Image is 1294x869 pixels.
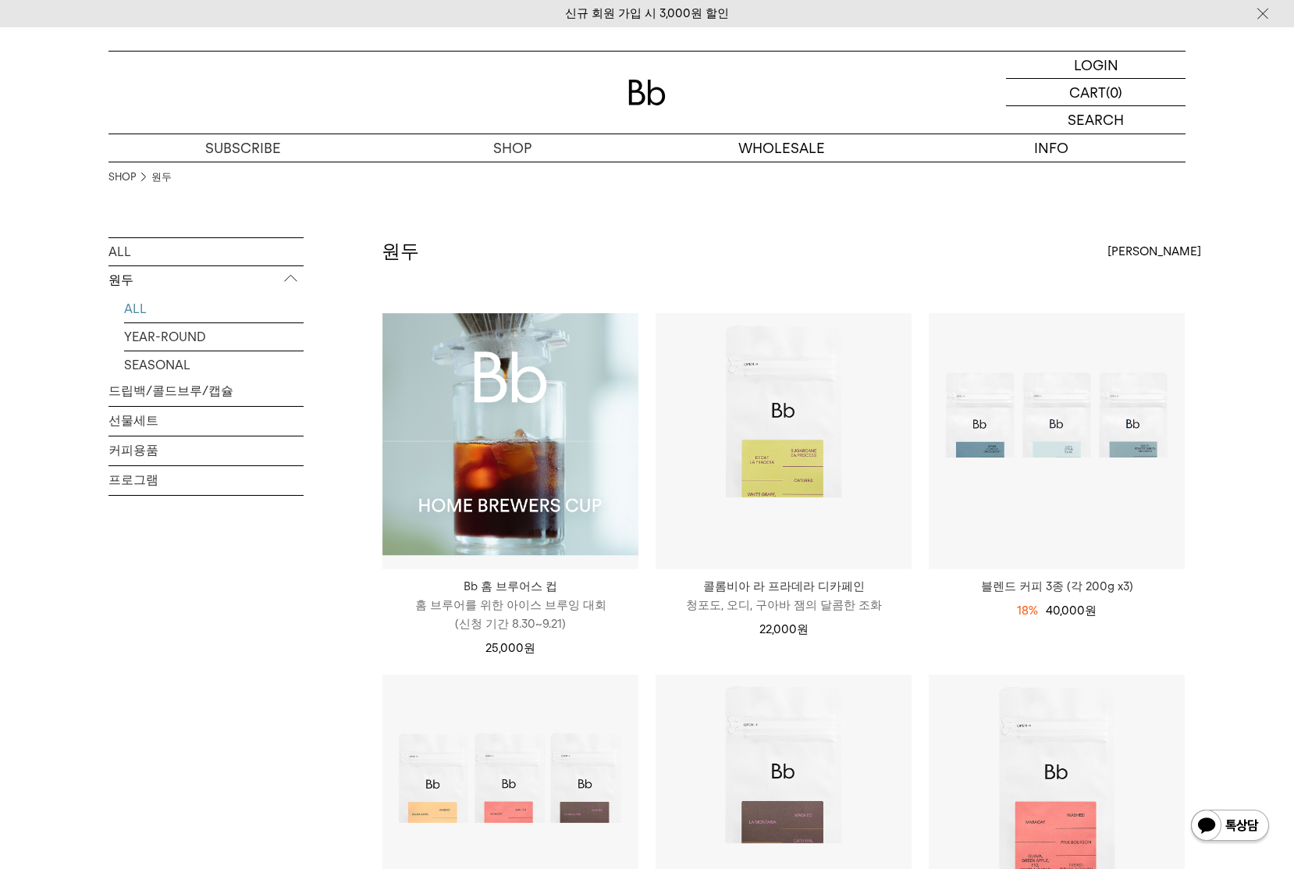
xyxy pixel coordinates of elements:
a: 원두 [151,169,169,185]
p: 원두 [108,266,304,294]
span: 원 [524,641,535,655]
span: 22,000 [760,622,808,636]
a: SEASONAL [124,350,304,377]
img: 1000001223_add2_021.jpg [382,313,638,569]
a: CART (0) [1006,79,1186,106]
a: SUBSCRIBE [108,134,378,162]
a: LOGIN [1006,52,1186,79]
p: INFO [916,134,1186,162]
a: 드립백/콜드브루/캡슐 [108,376,304,403]
a: SHOP [378,134,647,162]
a: 블렌드 커피 3종 (각 200g x3) [929,577,1185,596]
p: (0) [1106,79,1122,105]
span: 원 [1086,604,1096,618]
p: LOGIN [1074,52,1118,78]
p: 콜롬비아 라 프라데라 디카페인 [656,577,912,596]
a: 신규 회원 가입 시 3,000원 할인 [573,7,721,21]
a: 콜롬비아 라 프라데라 디카페인 청포도, 오디, 구아바 잼의 달콤한 조화 [656,577,912,614]
p: CART [1069,79,1106,105]
p: 홈 브루어를 위한 아이스 브루잉 대회 (신청 기간 8.30~9.21) [382,596,638,633]
span: 40,000 [1047,604,1096,618]
div: 18% [1018,601,1039,620]
span: 25,000 [486,641,535,655]
a: 프로그램 [108,460,304,487]
p: WHOLESALE [647,134,916,162]
p: SEARCH [1068,106,1124,134]
p: Bb 홈 브루어스 컵 [382,577,638,596]
span: [PERSON_NAME] [1107,242,1201,261]
a: YEAR-ROUND [124,322,304,349]
a: Bb 홈 브루어스 컵 [382,313,638,569]
h2: 원두 [382,238,414,265]
img: 카카오톡 채널 1:1 채팅 버튼 [1189,808,1271,846]
span: 원 [798,622,808,636]
img: 콜롬비아 라 프라데라 디카페인 [656,313,912,569]
a: ALL [108,238,304,265]
img: 로고 [628,80,666,105]
img: 블렌드 커피 3종 (각 200g x3) [929,313,1185,569]
a: SHOP [108,169,136,185]
a: Bb 홈 브루어스 컵 홈 브루어를 위한 아이스 브루잉 대회(신청 기간 8.30~9.21) [382,577,638,633]
a: ALL [124,294,304,321]
a: 선물세트 [108,404,304,431]
a: 커피용품 [108,432,304,459]
p: 청포도, 오디, 구아바 잼의 달콤한 조화 [656,596,912,614]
